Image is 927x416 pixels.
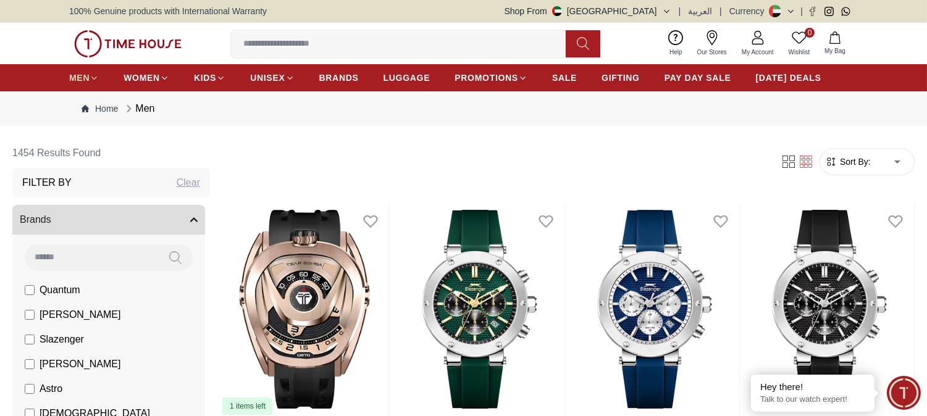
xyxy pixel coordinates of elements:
[25,285,35,295] input: Quantum
[887,376,921,410] div: Chat Widget
[688,5,712,17] button: العربية
[570,202,739,416] img: Slazenger Men's Multifunction Blue Dial Watch - SL.9.2564.2.03
[837,156,871,168] span: Sort By:
[40,381,62,396] span: Astro
[74,30,182,57] img: ...
[124,72,160,84] span: WOMEN
[665,67,731,89] a: PAY DAY SALE
[745,202,914,416] img: Slazenger Men's Multifunction Black Dial Watch - SL.9.2564.2.01
[808,7,817,16] a: Facebook
[552,6,562,16] img: United Arab Emirates
[40,357,121,372] span: [PERSON_NAME]
[319,67,359,89] a: BRANDS
[729,5,770,17] div: Currency
[781,28,817,59] a: 0Wishlist
[662,28,690,59] a: Help
[800,5,803,17] span: |
[552,72,577,84] span: SALE
[22,175,72,190] h3: Filter By
[760,381,865,393] div: Hey there!
[805,28,815,38] span: 0
[40,307,121,322] span: [PERSON_NAME]
[784,48,815,57] span: Wishlist
[665,48,687,57] span: Help
[384,67,430,89] a: LUGGAGE
[20,212,51,227] span: Brands
[220,202,389,416] a: TSAR BOMBA Men's Automatic ROSE GOLD Dial Watch - TB8213ASET-071 items left
[602,67,640,89] a: GIFTING
[222,397,273,415] div: 1 items left
[69,72,90,84] span: MEN
[12,138,210,168] h6: 1454 Results Found
[760,394,865,405] p: Talk to our watch expert!
[123,101,154,116] div: Men
[319,72,359,84] span: BRANDS
[841,7,850,16] a: Whatsapp
[177,175,200,190] div: Clear
[124,67,169,89] a: WOMEN
[12,205,205,235] button: Brands
[552,67,577,89] a: SALE
[690,28,734,59] a: Our Stores
[250,67,294,89] a: UNISEX
[69,91,858,126] nav: Breadcrumb
[692,48,732,57] span: Our Stores
[817,29,853,58] button: My Bag
[82,102,118,115] a: Home
[384,72,430,84] span: LUGGAGE
[40,332,84,347] span: Slazenger
[825,156,871,168] button: Sort By:
[194,72,216,84] span: KIDS
[679,5,681,17] span: |
[25,335,35,344] input: Slazenger
[602,72,640,84] span: GIFTING
[25,384,35,394] input: Astro
[194,67,225,89] a: KIDS
[455,72,518,84] span: PROMOTIONS
[395,202,564,416] img: Slazenger Men's Multifunction Green Dial Watch - SL.9.2564.2.05
[40,283,80,297] span: Quantum
[756,72,821,84] span: [DATE] DEALS
[756,67,821,89] a: [DATE] DEALS
[25,310,35,320] input: [PERSON_NAME]
[737,48,779,57] span: My Account
[69,5,267,17] span: 100% Genuine products with International Warranty
[824,7,834,16] a: Instagram
[69,67,99,89] a: MEN
[505,5,671,17] button: Shop From[GEOGRAPHIC_DATA]
[25,359,35,369] input: [PERSON_NAME]
[820,46,850,56] span: My Bag
[220,202,389,416] img: TSAR BOMBA Men's Automatic ROSE GOLD Dial Watch - TB8213ASET-07
[250,72,285,84] span: UNISEX
[665,72,731,84] span: PAY DAY SALE
[719,5,722,17] span: |
[455,67,527,89] a: PROMOTIONS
